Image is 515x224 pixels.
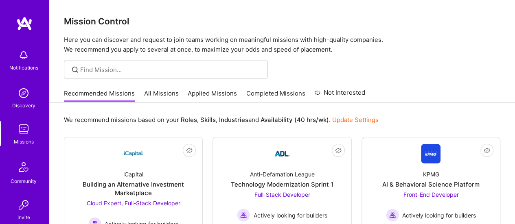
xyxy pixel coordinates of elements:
img: teamwork [15,121,32,137]
a: Recommended Missions [64,89,135,102]
a: Update Settings [332,116,379,124]
i: icon EyeClosed [484,147,490,154]
img: Company Logo [421,144,440,163]
span: Cloud Expert, Full-Stack Developer [87,200,180,207]
div: Building an Alternative Investment Marketplace [71,180,196,197]
b: Industries [219,116,248,124]
div: Anti-Defamation League [250,170,314,178]
b: Skills [200,116,216,124]
p: We recommend missions based on your , , and . [64,115,379,124]
div: Technology Modernization Sprint 1 [231,180,333,189]
div: Invite [18,213,30,222]
a: Completed Missions [246,89,305,102]
div: KPMG [423,170,439,178]
span: Front-End Developer [403,191,458,198]
span: Actively looking for builders [402,211,476,220]
img: bell [15,47,32,63]
img: logo [16,16,33,31]
i: icon EyeClosed [186,147,193,154]
i: icon SearchGrey [70,65,80,74]
div: iCapital [123,170,143,178]
b: Roles [181,116,197,124]
div: AI & Behavioral Science Platform [382,180,480,189]
img: Actively looking for builders [237,209,250,222]
a: Not Interested [314,88,365,102]
input: Find Mission... [80,65,261,74]
div: Notifications [9,63,38,72]
a: Company LogoAnti-Defamation LeagueTechnology Modernization Sprint 1Full-Stack Developer Actively ... [219,144,344,222]
a: All Missions [144,89,179,102]
img: Actively looking for builders [386,209,399,222]
img: Invite [15,197,32,213]
span: Actively looking for builders [253,211,327,220]
h3: Mission Control [64,16,500,26]
div: Community [11,177,37,185]
i: icon EyeClosed [335,147,342,154]
img: Community [14,157,33,177]
p: Here you can discover and request to join teams working on meaningful missions with high-quality ... [64,35,500,54]
img: Company Logo [272,144,292,163]
b: Availability (40 hrs/wk) [261,116,329,124]
a: Applied Missions [188,89,237,102]
span: Full-Stack Developer [254,191,310,198]
img: Company Logo [124,144,143,163]
div: Discovery [12,101,35,110]
div: Missions [14,137,34,146]
img: discovery [15,85,32,101]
